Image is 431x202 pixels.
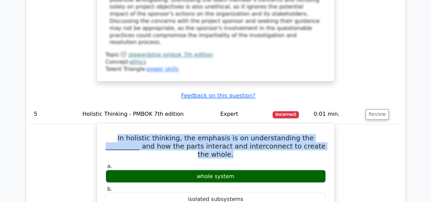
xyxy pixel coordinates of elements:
[106,51,326,59] div: Topic:
[128,51,213,58] a: stewardship pmbok 7th edition
[147,66,179,72] a: power skills
[31,105,80,124] td: 5
[106,51,326,73] div: Talent Triangle:
[107,162,112,169] span: a.
[217,105,270,124] td: Expert
[106,170,326,183] div: whole system
[273,111,299,118] span: Incorrect
[107,185,112,192] span: b.
[106,59,326,66] div: Concept:
[311,105,363,124] td: 0:01 min.
[130,59,146,65] a: ethics
[366,109,389,120] button: Review
[105,134,326,158] h5: In holistic thinking, the emphasis is on understanding the __________ and how the parts interact ...
[80,105,217,124] td: Holistic Thinking - PMBOK 7th edition
[181,92,255,99] a: Feedback on this question?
